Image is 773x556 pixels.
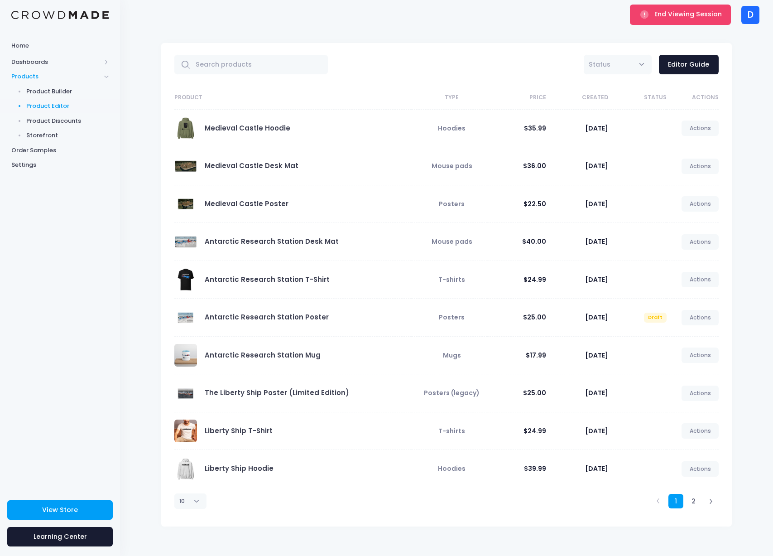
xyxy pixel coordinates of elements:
span: End Viewing Session [654,10,722,19]
span: Mouse pads [432,237,472,246]
span: $25.00 [523,313,546,322]
span: Dashboards [11,58,101,67]
span: Product Discounts [26,116,109,126]
span: Draft [644,313,667,323]
span: [DATE] [585,237,608,246]
span: [DATE] [585,388,608,397]
span: Order Samples [11,146,109,155]
span: [DATE] [585,275,608,284]
input: Search products [174,55,328,74]
a: Actions [682,386,719,401]
span: [DATE] [585,464,608,473]
a: Actions [682,196,719,212]
span: Home [11,41,109,50]
a: Liberty Ship T-Shirt [205,426,273,435]
span: T-shirts [438,275,465,284]
a: Medieval Castle Hoodie [205,123,290,133]
span: [DATE] [585,199,608,208]
a: View Store [7,500,113,520]
th: Actions: activate to sort column ascending [667,86,718,110]
span: T-shirts [438,426,465,435]
span: $39.99 [524,464,546,473]
span: $36.00 [523,161,546,170]
a: Actions [682,461,719,477]
span: Hoodies [438,124,466,133]
a: Actions [682,348,719,363]
a: Actions [682,423,719,439]
a: Learning Center [7,527,113,546]
a: Medieval Castle Poster [205,199,288,208]
span: Posters [439,313,465,322]
a: Antarctic Research Station Poster [205,312,329,322]
span: $35.99 [524,124,546,133]
div: D [741,6,759,24]
span: Mugs [443,351,461,360]
span: Storefront [26,131,109,140]
span: View Store [42,505,78,514]
span: Product Editor [26,102,109,111]
a: Actions [682,121,719,136]
span: Posters [439,199,465,208]
th: Product: activate to sort column ascending [174,86,412,110]
span: $25.00 [523,388,546,397]
a: Liberty Ship Hoodie [205,464,274,473]
span: Status [584,55,652,74]
a: Antarctic Research Station Desk Mat [205,237,339,246]
a: The Liberty Ship Poster (Limited Edition) [205,388,349,397]
span: Posters (legacy) [424,388,480,397]
a: Actions [682,272,719,287]
span: $24.99 [523,426,546,435]
span: Products [11,72,101,81]
a: Actions [682,234,719,250]
img: Logo [11,11,109,19]
th: Status: activate to sort column ascending [608,86,667,110]
span: Product Builder [26,87,109,96]
a: 1 [668,494,683,509]
span: Mouse pads [432,161,472,170]
span: [DATE] [585,426,608,435]
th: Type: activate to sort column ascending [412,86,487,110]
span: [DATE] [585,161,608,170]
span: $40.00 [522,237,546,246]
span: Hoodies [438,464,466,473]
a: 2 [686,494,701,509]
a: Actions [682,310,719,325]
span: [DATE] [585,351,608,360]
th: Created: activate to sort column ascending [546,86,609,110]
span: Status [589,60,610,69]
span: [DATE] [585,124,608,133]
a: Antarctic Research Station T-Shirt [205,275,330,284]
a: Actions [682,159,719,174]
span: Learning Center [34,532,87,541]
span: $17.99 [526,351,546,360]
span: $24.99 [523,275,546,284]
a: Medieval Castle Desk Mat [205,161,298,170]
button: End Viewing Session [630,5,731,24]
span: $22.50 [523,199,546,208]
a: Editor Guide [659,55,719,74]
a: Antarctic Research Station Mug [205,350,321,360]
span: [DATE] [585,313,608,322]
th: Price: activate to sort column ascending [487,86,546,110]
span: Settings [11,160,109,169]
